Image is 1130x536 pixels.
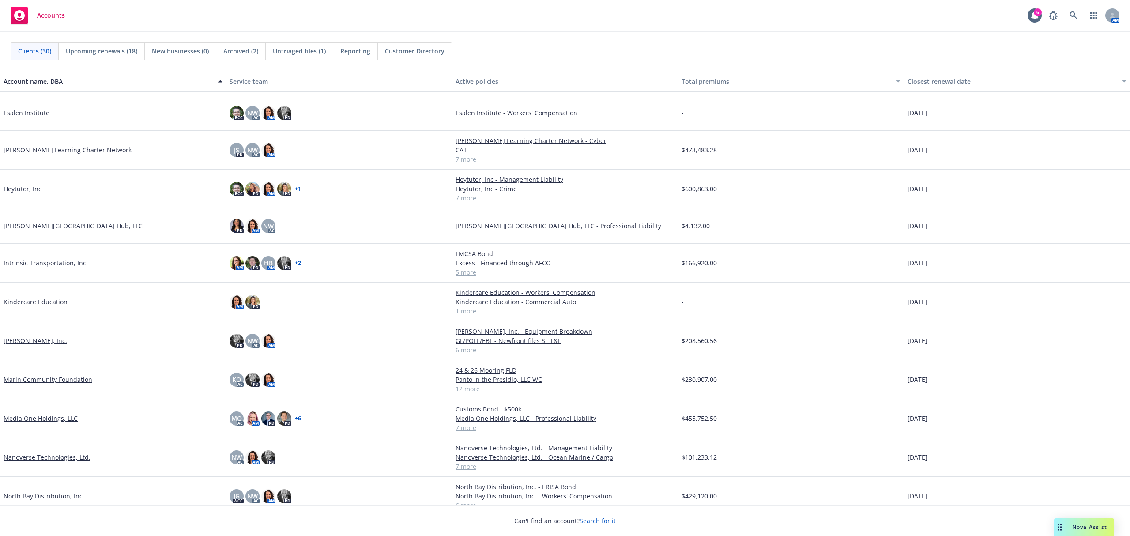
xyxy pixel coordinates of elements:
[234,491,240,501] span: JG
[245,373,260,387] img: photo
[456,288,674,297] a: Kindercare Education - Workers' Compensation
[456,462,674,471] a: 7 more
[456,345,674,355] a: 6 more
[456,423,674,432] a: 7 more
[277,489,291,503] img: photo
[456,221,674,230] a: [PERSON_NAME][GEOGRAPHIC_DATA] Hub, LLC - Professional Liability
[456,136,674,145] a: [PERSON_NAME] Learning Charter Network - Cyber
[230,182,244,196] img: photo
[456,366,674,375] a: 24 & 26 Mooring FLD
[456,249,674,258] a: FMCSA Bond
[7,3,68,28] a: Accounts
[908,414,927,423] span: [DATE]
[4,108,49,117] a: Esalen Institute
[385,46,444,56] span: Customer Directory
[230,295,244,309] img: photo
[456,184,674,193] a: Heytutor, Inc - Crime
[456,297,674,306] a: Kindercare Education - Commercial Auto
[908,258,927,268] span: [DATE]
[152,46,209,56] span: New businesses (0)
[908,375,927,384] span: [DATE]
[4,297,68,306] a: Kindercare Education
[4,258,88,268] a: Intrinsic Transportation, Inc.
[1085,7,1103,24] a: Switch app
[456,336,674,345] a: GL/POLL/EBL - Newfront files SL T&F
[37,12,65,19] span: Accounts
[277,182,291,196] img: photo
[456,375,674,384] a: Panto in the Presidio, LLC WC
[908,453,927,462] span: [DATE]
[247,491,258,501] span: NW
[682,414,717,423] span: $455,752.50
[1054,518,1065,536] div: Drag to move
[223,46,258,56] span: Archived (2)
[261,182,275,196] img: photo
[340,46,370,56] span: Reporting
[682,108,684,117] span: -
[247,145,258,155] span: NW
[580,517,616,525] a: Search for it
[245,182,260,196] img: photo
[245,256,260,270] img: photo
[261,489,275,503] img: photo
[456,453,674,462] a: Nanoverse Technologies, Ltd. - Ocean Marine / Cargo
[231,414,242,423] span: MQ
[261,334,275,348] img: photo
[1044,7,1062,24] a: Report a Bug
[908,297,927,306] span: [DATE]
[4,491,84,501] a: North Bay Distribution, Inc.
[247,336,258,345] span: NW
[66,46,137,56] span: Upcoming renewals (18)
[682,297,684,306] span: -
[452,71,678,92] button: Active policies
[682,77,891,86] div: Total premiums
[908,184,927,193] span: [DATE]
[682,258,717,268] span: $166,920.00
[456,404,674,414] a: Customs Bond - $500k
[908,108,927,117] span: [DATE]
[456,175,674,184] a: Heytutor, Inc - Management Liability
[231,453,242,462] span: NW
[908,491,927,501] span: [DATE]
[232,375,241,384] span: KO
[4,145,132,155] a: [PERSON_NAME] Learning Charter Network
[456,258,674,268] a: Excess - Financed through AFCO
[263,221,274,230] span: NW
[273,46,326,56] span: Untriaged files (1)
[908,77,1117,86] div: Closest renewal date
[1054,518,1114,536] button: Nova Assist
[456,482,674,491] a: North Bay Distribution, Inc. - ERISA Bond
[277,256,291,270] img: photo
[456,145,674,155] a: CAT
[4,453,90,462] a: Nanoverse Technologies, Ltd.
[1065,7,1082,24] a: Search
[230,219,244,233] img: photo
[456,327,674,336] a: [PERSON_NAME], Inc. - Equipment Breakdown
[230,256,244,270] img: photo
[456,443,674,453] a: Nanoverse Technologies, Ltd. - Management Liability
[261,373,275,387] img: photo
[908,145,927,155] span: [DATE]
[456,384,674,393] a: 12 more
[230,77,448,86] div: Service team
[247,108,258,117] span: NW
[456,193,674,203] a: 7 more
[904,71,1130,92] button: Closest renewal date
[908,221,927,230] span: [DATE]
[682,221,710,230] span: $4,132.00
[261,411,275,426] img: photo
[18,46,51,56] span: Clients (30)
[245,295,260,309] img: photo
[682,336,717,345] span: $208,560.56
[226,71,452,92] button: Service team
[456,306,674,316] a: 1 more
[295,260,301,266] a: + 2
[682,184,717,193] span: $600,863.00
